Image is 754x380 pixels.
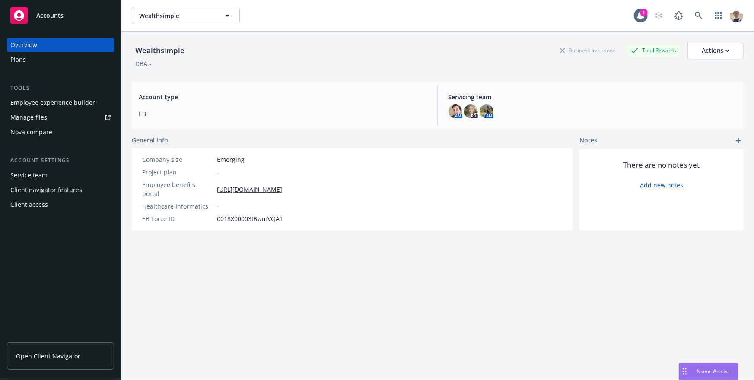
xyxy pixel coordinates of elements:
button: Actions [687,42,744,59]
div: Project plan [142,168,213,177]
span: Emerging [217,155,245,164]
div: Tools [7,84,114,92]
div: Service team [10,168,48,182]
span: 0018X00003IBwmVQAT [217,214,283,223]
span: General info [132,136,168,145]
img: photo [730,9,744,22]
a: Report a Bug [670,7,687,24]
img: photo [480,104,493,118]
span: Account type [139,92,427,101]
span: Accounts [36,12,64,19]
a: Client access [7,198,114,212]
a: Search [690,7,707,24]
a: Accounts [7,3,114,28]
div: EB Force ID [142,214,213,223]
a: Client navigator features [7,183,114,197]
span: Notes [579,136,597,146]
div: Client access [10,198,48,212]
span: - [217,168,219,177]
div: Employee experience builder [10,96,95,110]
div: Account settings [7,156,114,165]
img: photo [449,104,462,118]
a: Nova compare [7,125,114,139]
div: Company size [142,155,213,164]
a: Switch app [710,7,727,24]
div: Employee benefits portal [142,180,213,198]
span: Wealthsimple [139,11,214,20]
img: photo [464,104,478,118]
div: 1 [640,9,648,16]
div: Drag to move [679,363,690,380]
span: Nova Assist [697,367,731,375]
a: Start snowing [650,7,668,24]
span: - [217,202,219,211]
span: EB [139,109,427,118]
button: Nova Assist [679,363,738,380]
a: add [733,136,744,146]
button: Wealthsimple [132,7,240,24]
div: Healthcare Informatics [142,202,213,211]
span: Servicing team [449,92,737,101]
a: Service team [7,168,114,182]
span: There are no notes yet [624,160,700,170]
div: Actions [702,42,729,59]
div: Total Rewards [627,45,681,56]
div: Business Insurance [556,45,620,56]
div: Client navigator features [10,183,82,197]
span: Open Client Navigator [16,351,80,361]
div: Wealthsimple [132,45,188,56]
div: DBA: - [135,59,151,68]
a: Overview [7,38,114,52]
div: Plans [10,53,26,66]
div: Nova compare [10,125,52,139]
div: Manage files [10,111,47,124]
a: Employee experience builder [7,96,114,110]
a: Manage files [7,111,114,124]
a: [URL][DOMAIN_NAME] [217,185,282,194]
div: Overview [10,38,37,52]
a: Plans [7,53,114,66]
a: Add new notes [640,180,683,190]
